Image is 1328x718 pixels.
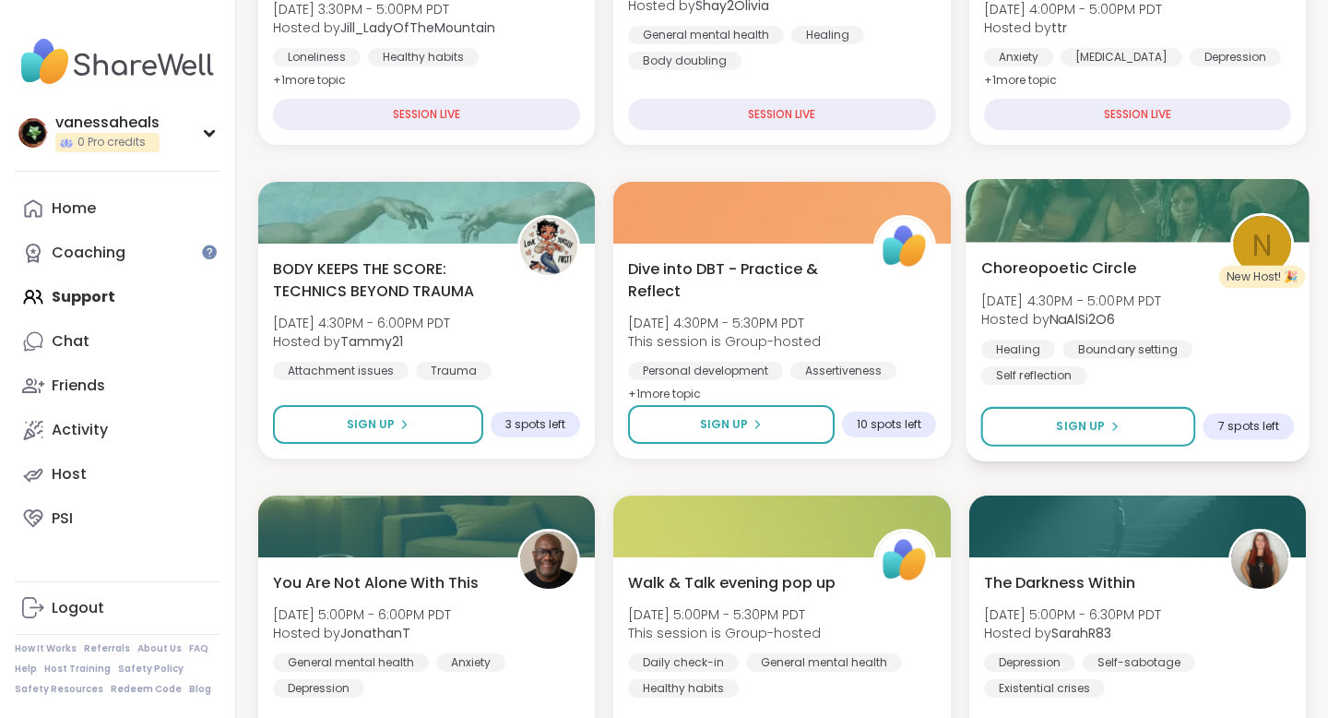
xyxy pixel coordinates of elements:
b: JonathanT [340,624,410,642]
div: Healthy habits [368,48,479,66]
a: Safety Resources [15,683,103,696]
div: Anxiety [984,48,1053,66]
span: This session is Group-hosted [628,624,821,642]
b: NaAlSi2O6 [1049,310,1115,329]
span: Sign Up [1056,418,1105,435]
span: This session is Group-hosted [628,332,821,351]
span: 3 spots left [505,417,565,432]
div: General mental health [273,653,429,672]
span: [DATE] 5:00PM - 6:00PM PDT [273,605,451,624]
span: [DATE] 5:00PM - 6:30PM PDT [984,605,1161,624]
span: Hosted by [273,18,495,37]
a: How It Works [15,642,77,655]
div: Chat [52,331,89,352]
div: Existential crises [984,679,1105,698]
img: ShareWell [876,218,933,275]
div: Personal development [628,362,783,380]
img: ShareWell [876,532,933,589]
button: Sign Up [273,405,483,444]
a: Logout [15,586,220,630]
span: Choreopoetic Circle [980,257,1135,279]
img: Tammy21 [520,218,577,275]
div: New Host! 🎉 [1219,266,1306,288]
div: Assertiveness [790,362,896,380]
span: [DATE] 5:00PM - 5:30PM PDT [628,605,821,624]
a: Home [15,186,220,231]
button: Sign Up [980,407,1195,447]
span: Hosted by [273,624,451,642]
div: vanessaheals [55,113,160,133]
div: Logout [52,598,104,618]
img: ShareWell Nav Logo [15,30,220,94]
a: Host Training [44,663,111,676]
b: Tammy21 [340,332,403,351]
div: Healthy habits [628,679,739,698]
img: JonathanT [520,532,577,589]
div: SESSION LIVE [984,99,1291,130]
div: Healing [980,340,1055,358]
div: PSI [52,509,73,529]
span: Dive into DBT - Practice & Reflect [628,258,852,303]
span: 7 spots left [1218,419,1279,434]
span: Walk & Talk evening pop up [628,572,836,594]
button: Sign Up [628,405,834,444]
div: Trauma [416,362,492,380]
span: 10 spots left [857,417,921,432]
div: Coaching [52,243,125,263]
b: ttr [1051,18,1067,37]
span: [DATE] 4:30PM - 6:00PM PDT [273,314,450,332]
iframe: Spotlight [202,245,217,259]
div: Depression [273,679,364,698]
a: Redeem Code [111,683,182,696]
a: Blog [189,683,211,696]
div: Anxiety [436,653,505,672]
b: Jill_LadyOfTheMountain [340,18,495,37]
div: Daily check-in [628,653,739,672]
span: N [1252,222,1272,266]
a: Coaching [15,231,220,275]
div: Loneliness [273,48,361,66]
span: The Darkness Within [984,572,1135,594]
div: General mental health [746,653,902,672]
span: Sign Up [700,416,748,433]
span: Sign Up [347,416,395,433]
img: SarahR83 [1231,532,1288,589]
a: Help [15,663,37,676]
a: Friends [15,364,220,408]
span: You Are Not Alone With This [273,572,479,594]
div: Healing [791,26,864,44]
div: SESSION LIVE [628,99,935,130]
div: [MEDICAL_DATA] [1061,48,1182,66]
a: FAQ [189,642,208,655]
a: About Us [137,642,182,655]
div: Host [52,464,87,485]
span: Hosted by [273,332,450,351]
span: [DATE] 4:30PM - 5:30PM PDT [628,314,821,332]
div: Friends [52,376,105,396]
a: Chat [15,319,220,364]
a: Referrals [84,642,130,655]
div: Depression [1190,48,1281,66]
b: SarahR83 [1051,624,1111,642]
div: Home [52,198,96,219]
span: Hosted by [984,18,1162,37]
div: Depression [984,653,1075,672]
div: General mental health [628,26,784,44]
a: Activity [15,408,220,452]
a: Host [15,452,220,497]
div: SESSION LIVE [273,99,580,130]
div: Attachment issues [273,362,409,380]
a: PSI [15,497,220,541]
div: Body doubling [628,52,741,70]
span: 0 Pro credits [77,135,146,150]
div: Self reflection [980,366,1086,385]
a: Safety Policy [118,663,184,676]
div: Activity [52,420,108,440]
span: Hosted by [980,310,1161,329]
div: Boundary setting [1062,340,1192,358]
span: BODY KEEPS THE SCORE: TECHNICS BEYOND TRAUMA [273,258,497,303]
span: Hosted by [984,624,1161,642]
img: vanessaheals [18,118,48,148]
div: Self-sabotage [1083,653,1195,672]
span: [DATE] 4:30PM - 5:00PM PDT [980,291,1161,309]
